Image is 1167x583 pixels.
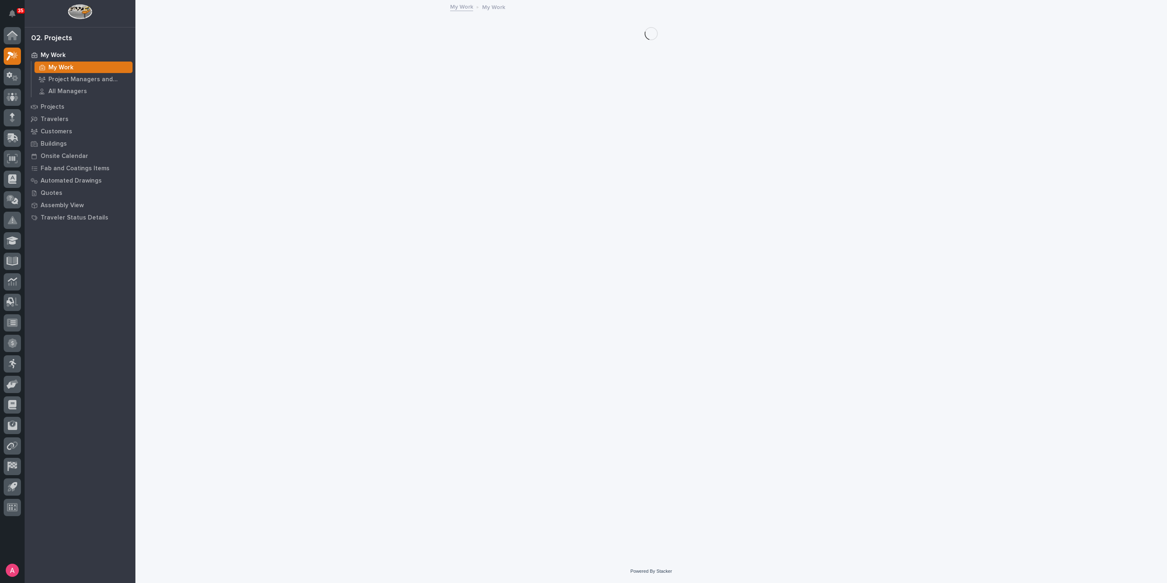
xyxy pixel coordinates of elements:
a: My Work [25,49,135,61]
a: My Work [450,2,473,11]
a: Project Managers and Engineers [32,73,135,85]
p: Quotes [41,190,62,197]
p: My Work [41,52,66,59]
a: Automated Drawings [25,174,135,187]
p: Customers [41,128,72,135]
p: Assembly View [41,202,84,209]
a: Travelers [25,113,135,125]
a: Traveler Status Details [25,211,135,224]
a: My Work [32,62,135,73]
a: Fab and Coatings Items [25,162,135,174]
a: Customers [25,125,135,137]
div: Notifications35 [10,10,21,23]
img: Workspace Logo [68,4,92,19]
p: All Managers [48,88,87,95]
p: My Work [48,64,73,71]
a: Quotes [25,187,135,199]
p: My Work [482,2,505,11]
p: Onsite Calendar [41,153,88,160]
button: Notifications [4,5,21,22]
button: users-avatar [4,562,21,579]
p: Traveler Status Details [41,214,108,222]
p: Fab and Coatings Items [41,165,110,172]
p: Projects [41,103,64,111]
p: Automated Drawings [41,177,102,185]
p: Travelers [41,116,69,123]
div: 02. Projects [31,34,72,43]
p: Buildings [41,140,67,148]
a: Buildings [25,137,135,150]
a: Projects [25,101,135,113]
a: Powered By Stacker [630,569,672,574]
a: Assembly View [25,199,135,211]
p: Project Managers and Engineers [48,76,129,83]
p: 35 [18,8,23,14]
a: Onsite Calendar [25,150,135,162]
a: All Managers [32,85,135,97]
